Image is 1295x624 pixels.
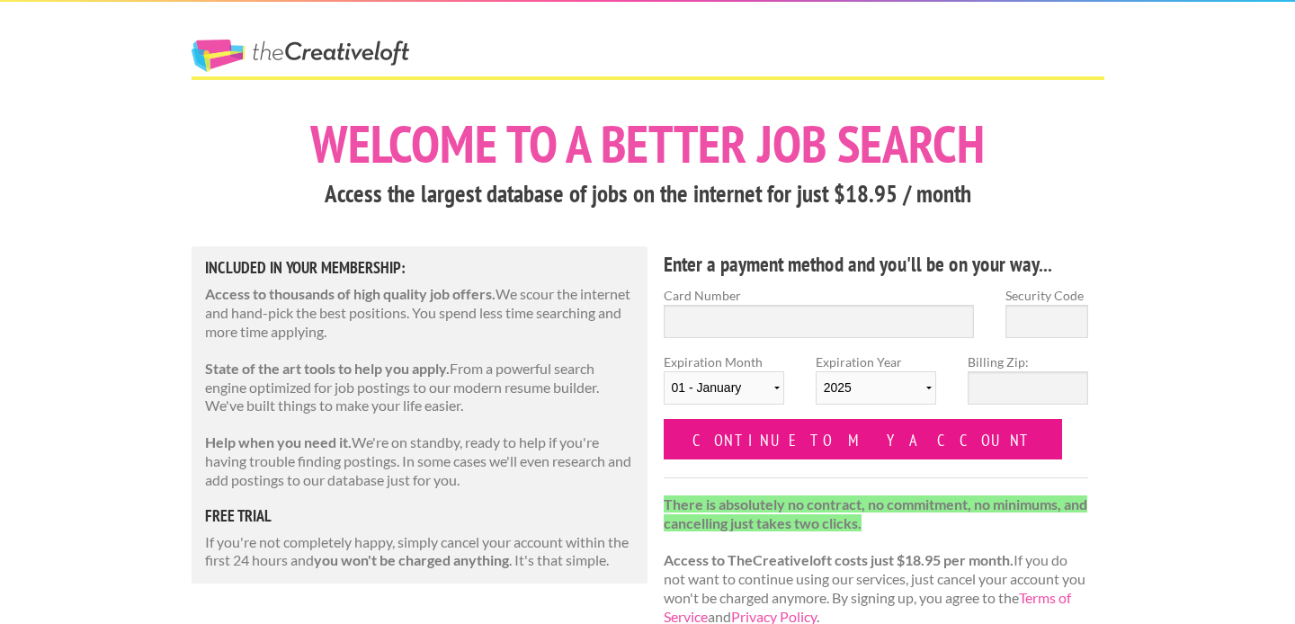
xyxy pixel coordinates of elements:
h1: Welcome to a better job search [192,118,1104,170]
strong: Help when you need it. [205,433,352,450]
input: Continue to my account [664,419,1063,459]
label: Expiration Month [664,352,784,419]
strong: you won't be charged anything [314,551,509,568]
a: The Creative Loft [192,40,409,72]
p: We scour the internet and hand-pick the best positions. You spend less time searching and more ti... [205,285,635,341]
p: We're on standby, ready to help if you're having trouble finding postings. In some cases we'll ev... [205,433,635,489]
label: Billing Zip: [968,352,1088,371]
h3: Access the largest database of jobs on the internet for just $18.95 / month [192,177,1104,211]
strong: Access to TheCreativeloft costs just $18.95 per month. [664,551,1014,568]
p: From a powerful search engine optimized for job postings to our modern resume builder. We've buil... [205,360,635,415]
label: Security Code [1005,286,1088,305]
strong: Access to thousands of high quality job offers. [205,285,496,302]
label: Card Number [664,286,975,305]
p: If you're not completely happy, simply cancel your account within the first 24 hours and . It's t... [205,533,635,571]
strong: State of the art tools to help you apply. [205,360,450,377]
h5: free trial [205,508,635,524]
h4: Enter a payment method and you'll be on your way... [664,250,1089,279]
label: Expiration Year [816,352,936,419]
select: Expiration Month [664,371,784,405]
h5: Included in Your Membership: [205,260,635,276]
select: Expiration Year [816,371,936,405]
strong: There is absolutely no contract, no commitment, no minimums, and cancelling just takes two clicks. [664,495,1087,531]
